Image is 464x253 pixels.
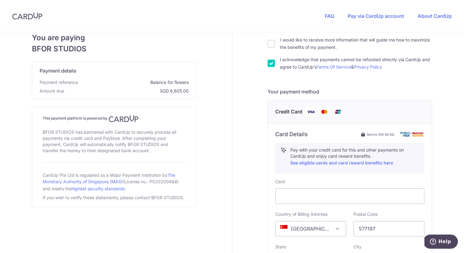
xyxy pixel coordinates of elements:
label: Postal Code [354,211,378,217]
img: CardUp [109,115,139,122]
a: highest security standards [72,186,125,191]
span: Payment details [40,67,76,74]
span: Amount due [40,88,64,94]
img: CardUp [12,12,42,20]
label: City [354,244,362,250]
a: About CardUp [418,13,452,19]
a: Pay via CardUp account [348,13,404,19]
label: State [275,244,286,250]
span: Secure 256-bit SSL [367,132,395,137]
span: Balance for flowers [80,79,189,85]
label: Country of Billing Address [275,211,327,217]
span: Credit Card [275,108,302,116]
img: card secure [400,132,424,137]
div: CardUp Pte Ltd is regulated as a Major Payment Institution by (License no.: PS20200484) and meets... [43,170,186,193]
img: Mastercard [318,108,331,116]
h4: This payment platform is powered by [43,115,186,122]
label: Card [275,179,285,185]
a: Privacy Policy [354,64,382,69]
label: I acknowledge that payments cannot be refunded directly via CardUp and agree to CardUp’s & [280,56,432,71]
label: I would like to receive more information that will guide me how to maximize the benefits of my pa... [280,36,432,51]
iframe: Secure card payment input frame [280,192,419,200]
iframe: Opens a widget where you can find more information [424,235,458,250]
img: Union Pay [332,108,344,116]
span: SGD 6,805.00 [67,88,189,94]
h6: Card Details [275,131,308,138]
img: Visa [305,108,317,116]
p: Pay with your credit card for this and other payments on CardUp and enjoy card reward benefits. [290,147,419,167]
h5: Your payment method [268,88,432,95]
span: Singapore [276,221,346,236]
div: If you wish to verify these statements, please contact BFOR STUDIOS. [43,193,185,202]
span: Payment reference [40,79,78,85]
a: See eligible cards and card reward benefits here [290,160,393,165]
div: BFOR STUDIOS has partnered with CardUp to securely process all payments via credit card and PayNo... [43,128,186,155]
input: Example 123456 [354,221,424,236]
span: You are paying [32,32,196,43]
span: BFOR STUDIOS [32,43,196,54]
span: Singapore [275,221,346,236]
a: Terms Of Service [316,64,351,69]
a: FAQ [325,13,334,19]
